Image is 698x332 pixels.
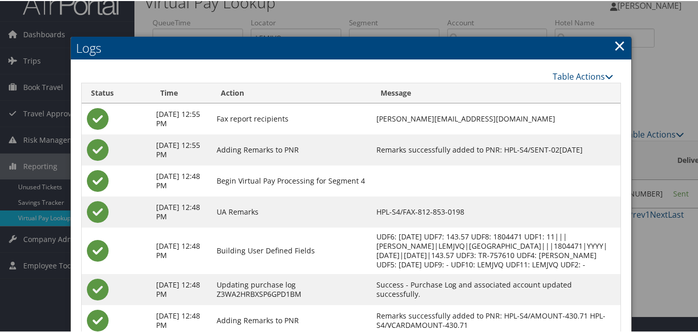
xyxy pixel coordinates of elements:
td: [DATE] 12:55 PM [151,102,211,133]
td: Building User Defined Fields [211,227,371,273]
td: Updating purchase log Z3WA2HRBXSP6GPD1BM [211,273,371,304]
td: Adding Remarks to PNR [211,133,371,164]
td: [PERSON_NAME][EMAIL_ADDRESS][DOMAIN_NAME] [371,102,621,133]
h2: Logs [71,36,631,58]
td: Success - Purchase Log and associated account updated successfully. [371,273,621,304]
td: [DATE] 12:48 PM [151,227,211,273]
td: [DATE] 12:55 PM [151,133,211,164]
a: Close [614,34,626,55]
th: Time: activate to sort column ascending [151,82,211,102]
td: Begin Virtual Pay Processing for Segment 4 [211,164,371,195]
td: HPL-S4/FAX-812-853-0198 [371,195,621,227]
td: [DATE] 12:48 PM [151,273,211,304]
a: Table Actions [553,70,613,81]
td: [DATE] 12:48 PM [151,195,211,227]
td: [DATE] 12:48 PM [151,164,211,195]
th: Status: activate to sort column ascending [82,82,151,102]
td: UDF6: [DATE] UDF7: 143.57 UDF8: 1804471 UDF1: 11|||[PERSON_NAME]|LEMJVQ|[GEOGRAPHIC_DATA]|||18044... [371,227,621,273]
th: Action: activate to sort column ascending [211,82,371,102]
th: Message: activate to sort column ascending [371,82,621,102]
td: Remarks successfully added to PNR: HPL-S4/SENT-02[DATE] [371,133,621,164]
td: UA Remarks [211,195,371,227]
td: Fax report recipients [211,102,371,133]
